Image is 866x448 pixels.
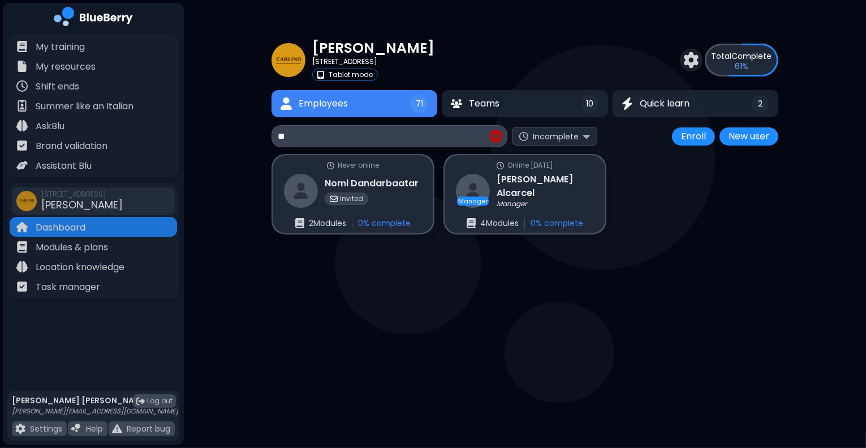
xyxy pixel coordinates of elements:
[272,43,305,77] img: company thumbnail
[317,71,324,79] img: tablet
[284,174,318,208] img: restaurant
[36,261,124,274] p: Location knowledge
[16,140,28,151] img: file icon
[533,131,579,142] span: Incomplete
[36,100,133,113] p: Summer like an Italian
[36,80,79,93] p: Shift ends
[16,281,28,292] img: file icon
[712,50,732,62] span: Total
[36,221,85,234] p: Dashboard
[497,162,504,169] img: online status
[36,60,96,74] p: My resources
[497,199,527,208] p: Manager
[16,191,37,211] img: company thumbnail
[16,221,28,233] img: file icon
[329,70,373,79] p: Tablet mode
[458,198,488,204] p: Manager
[312,57,377,66] p: [STREET_ADDRESS]
[16,261,28,272] img: file icon
[497,173,594,200] h3: [PERSON_NAME] Alcarcel
[480,218,519,228] p: 4 Module s
[41,190,123,199] span: [STREET_ADDRESS]
[299,97,348,110] span: Employees
[735,61,748,71] p: 61 %
[613,90,778,117] button: Quick learnQuick learn2
[712,51,772,61] p: Complete
[36,120,64,133] p: AskBlu
[672,127,715,146] button: Enroll
[443,154,606,234] a: online statusOnline [DATE]restaurantManager[PERSON_NAME] AlcarcelManagerenrollments4Modules0% com...
[622,97,633,110] img: Quick learn
[683,52,699,68] img: settings
[272,90,437,117] button: EmployeesEmployees71
[758,99,762,109] span: 2
[330,195,338,203] img: invited
[36,40,85,54] p: My training
[12,395,178,406] p: [PERSON_NAME] [PERSON_NAME]
[358,218,411,228] p: 0 % complete
[312,39,434,57] p: [PERSON_NAME]
[490,129,502,143] img: clear search
[54,7,133,30] img: company logo
[338,161,379,170] p: Never online
[586,99,593,109] span: 10
[36,241,108,254] p: Modules & plans
[30,424,62,434] p: Settings
[467,218,476,228] img: enrollments
[16,120,28,131] img: file icon
[12,407,178,416] p: [PERSON_NAME][EMAIL_ADDRESS][DOMAIN_NAME]
[16,80,28,92] img: file icon
[272,154,434,234] a: online statusNever onlinerestaurantNomi DandarbaatarinvitedInvitedenrollments2Modules0% complete
[340,194,363,203] p: Invited
[16,41,28,52] img: file icon
[127,424,170,434] p: Report bug
[36,139,107,153] p: Brand validation
[281,97,292,110] img: Employees
[451,99,462,108] img: Teams
[71,424,81,434] img: file icon
[16,160,28,171] img: file icon
[309,218,346,228] p: 2 Module s
[640,97,690,110] span: Quick learn
[36,159,92,173] p: Assistant Blu
[327,162,334,169] img: online status
[583,131,590,142] img: expand
[86,424,103,434] p: Help
[519,132,528,141] img: Incomplete
[41,198,123,212] span: [PERSON_NAME]
[312,69,434,81] a: tabletTablet mode
[531,218,583,228] p: 0 % complete
[469,97,499,110] span: Teams
[16,61,28,72] img: file icon
[456,174,490,208] img: restaurant
[147,396,173,406] span: Log out
[416,99,423,109] span: 71
[507,161,553,170] p: Online [DATE]
[112,424,122,434] img: file icon
[16,100,28,112] img: file icon
[136,397,145,406] img: logout
[36,280,100,294] p: Task manager
[15,424,25,434] img: file icon
[295,218,304,228] img: enrollments
[325,177,419,190] h3: Nomi Dandarbaatar
[719,127,778,146] button: New user
[442,90,608,117] button: TeamsTeams10
[512,127,597,146] button: Incomplete
[16,241,28,253] img: file icon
